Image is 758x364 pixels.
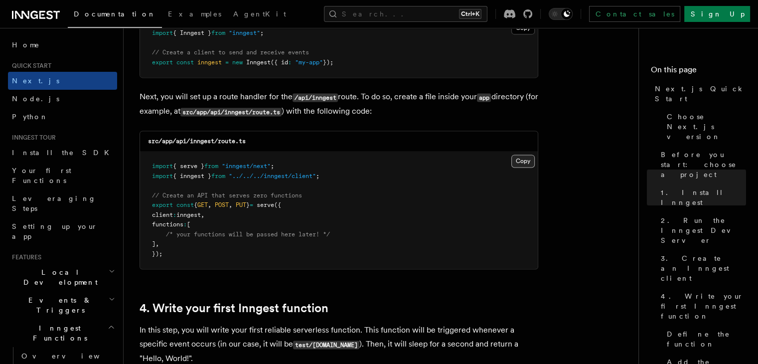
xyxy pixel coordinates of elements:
span: PUT [236,201,246,208]
span: client [152,211,173,218]
a: 4. Write your first Inngest function [140,301,328,315]
span: Install the SDK [12,149,115,157]
span: ({ [274,201,281,208]
span: new [232,59,243,66]
span: GET [197,201,208,208]
span: Setting up your app [12,222,98,240]
span: Documentation [74,10,156,18]
span: import [152,173,173,180]
span: // Create a client to send and receive events [152,49,309,56]
a: 3. Create an Inngest client [657,249,746,287]
span: Leveraging Steps [12,194,96,212]
span: from [204,163,218,170]
span: Overview [21,352,124,360]
a: 1. Install Inngest [657,183,746,211]
span: export [152,201,173,208]
span: // Create an API that serves zero functions [152,192,302,199]
code: src/app/api/inngest/route.ts [148,138,246,145]
button: Inngest Functions [8,319,117,347]
span: ; [316,173,319,180]
a: 2. Run the Inngest Dev Server [657,211,746,249]
a: Examples [162,3,227,27]
span: , [201,211,204,218]
span: const [176,201,194,208]
a: AgentKit [227,3,292,27]
a: Home [8,36,117,54]
span: = [250,201,253,208]
span: export [152,59,173,66]
span: Before you start: choose a project [661,150,746,180]
span: 2. Run the Inngest Dev Server [661,215,746,245]
p: Next, you will set up a route handler for the route. To do so, create a file inside your director... [140,90,538,119]
span: Next.js [12,77,59,85]
span: const [176,59,194,66]
span: AgentKit [233,10,286,18]
a: Next.js [8,72,117,90]
span: "my-app" [295,59,323,66]
a: Sign Up [684,6,750,22]
span: Python [12,113,48,121]
span: { [194,201,197,208]
span: from [211,29,225,36]
span: Local Development [8,267,109,287]
a: Documentation [68,3,162,28]
button: Search...Ctrl+K [324,6,487,22]
span: inngest [176,211,201,218]
span: , [229,201,232,208]
span: ({ id [271,59,288,66]
span: "inngest" [229,29,260,36]
span: import [152,29,173,36]
a: Next.js Quick Start [651,80,746,108]
span: functions [152,221,183,228]
code: app [477,93,491,102]
span: "inngest/next" [222,163,271,170]
span: ; [260,29,264,36]
span: 3. Create an Inngest client [661,253,746,283]
button: Events & Triggers [8,291,117,319]
span: ] [152,240,155,247]
a: Leveraging Steps [8,189,117,217]
a: Before you start: choose a project [657,146,746,183]
button: Local Development [8,263,117,291]
span: Examples [168,10,221,18]
span: Next.js Quick Start [655,84,746,104]
span: POST [215,201,229,208]
a: Define the function [663,325,746,353]
span: /* your functions will be passed here later! */ [166,231,330,238]
span: , [155,240,159,247]
a: Node.js [8,90,117,108]
span: }); [323,59,333,66]
span: : [173,211,176,218]
a: Contact sales [589,6,680,22]
span: Node.js [12,95,59,103]
span: Your first Functions [12,167,71,184]
span: Quick start [8,62,51,70]
span: = [225,59,229,66]
span: Choose Next.js version [667,112,746,142]
a: Setting up your app [8,217,117,245]
kbd: Ctrl+K [459,9,481,19]
span: Home [12,40,40,50]
span: { Inngest } [173,29,211,36]
span: Define the function [667,329,746,349]
a: 4. Write your first Inngest function [657,287,746,325]
span: ; [271,163,274,170]
code: src/app/api/inngest/route.ts [180,108,282,116]
span: Events & Triggers [8,295,109,315]
span: , [208,201,211,208]
button: Copy [511,155,535,168]
span: Inngest [246,59,271,66]
span: Features [8,253,41,261]
code: /api/inngest [293,93,338,102]
button: Toggle dark mode [549,8,573,20]
a: Install the SDK [8,144,117,162]
h4: On this page [651,64,746,80]
span: : [183,221,187,228]
a: Choose Next.js version [663,108,746,146]
span: 1. Install Inngest [661,187,746,207]
span: Inngest tour [8,134,56,142]
span: { inngest } [173,173,211,180]
span: Inngest Functions [8,323,108,343]
span: } [246,201,250,208]
span: : [288,59,292,66]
